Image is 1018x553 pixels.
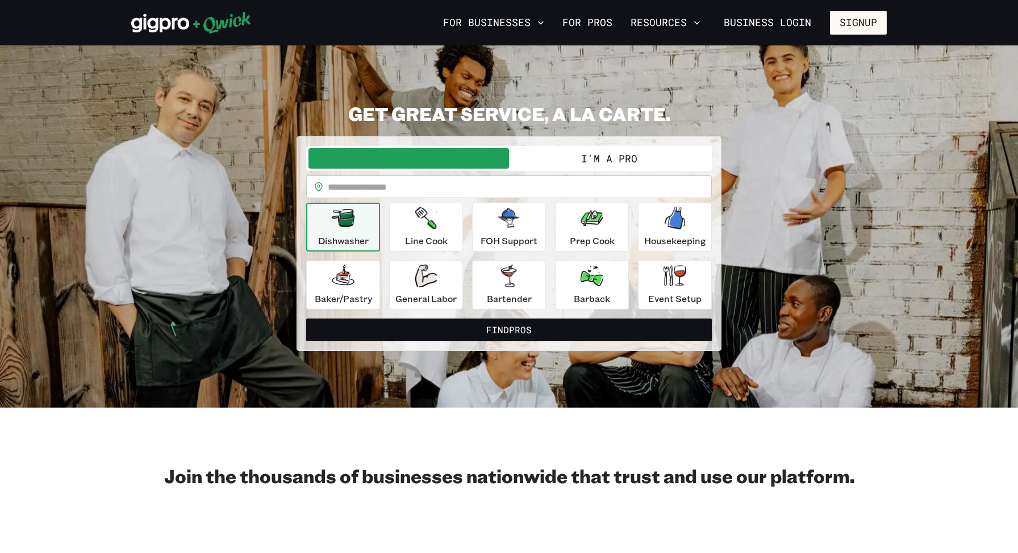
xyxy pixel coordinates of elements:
[558,13,617,32] a: For Pros
[131,464,887,487] h2: Join the thousands of businesses nationwide that trust and use our platform.
[472,261,546,309] button: Bartender
[644,234,706,248] p: Housekeeping
[487,292,532,305] p: Bartender
[626,13,705,32] button: Resources
[714,11,821,35] a: Business Login
[570,234,615,248] p: Prep Cook
[308,148,509,169] button: I'm a Business
[638,261,712,309] button: Event Setup
[306,261,380,309] button: Baker/Pastry
[830,11,887,35] button: Signup
[481,234,537,248] p: FOH Support
[389,203,463,252] button: Line Cook
[439,13,549,32] button: For Businesses
[509,148,710,169] button: I'm a Pro
[574,292,610,305] p: Barback
[297,102,721,125] h2: GET GREAT SERVICE, A LA CARTE.
[648,292,702,305] p: Event Setup
[318,234,369,248] p: Dishwasher
[472,203,546,252] button: FOH Support
[306,203,380,252] button: Dishwasher
[306,319,712,341] button: FindPros
[638,203,712,252] button: Housekeeping
[395,292,457,305] p: General Labor
[405,234,448,248] p: Line Cook
[315,292,372,305] p: Baker/Pastry
[555,261,629,309] button: Barback
[555,203,629,252] button: Prep Cook
[389,261,463,309] button: General Labor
